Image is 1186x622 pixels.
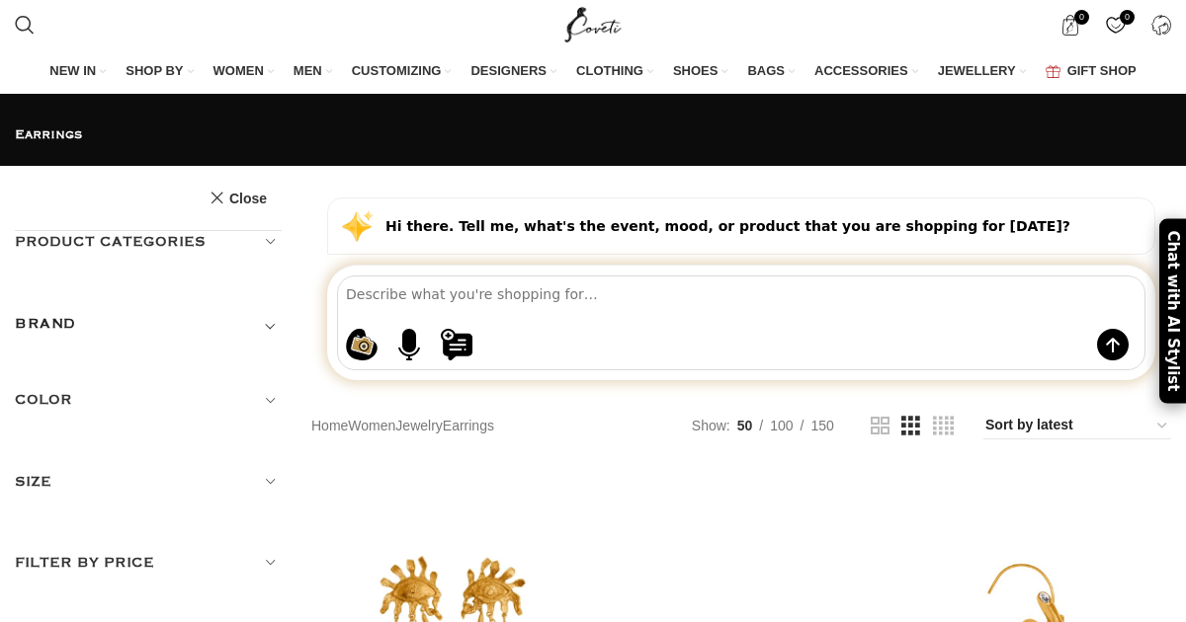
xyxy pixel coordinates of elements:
a: GIFT SHOP [1046,51,1137,93]
span: DESIGNERS [470,62,547,80]
a: Grid view 4 [933,414,954,438]
a: 150 [804,415,840,436]
a: SHOP BY [126,51,193,93]
span: 150 [810,418,833,433]
nav: Breadcrumb [311,415,494,436]
a: 100 [763,415,800,436]
h5: Size [15,471,282,493]
h1: Earrings [15,124,1171,145]
h5: Product categories [15,231,282,253]
a: 50 [730,415,760,436]
a: WOMEN [213,51,274,93]
a: ACCESSORIES [814,51,918,93]
span: GIFT SHOP [1067,62,1137,80]
span: SHOES [673,62,719,80]
span: NEW IN [49,62,96,80]
a: Site logo [560,16,627,32]
a: CLOTHING [576,51,653,93]
a: Jewelry [395,415,442,436]
span: WOMEN [213,62,264,80]
a: JEWELLERY [938,51,1026,93]
div: Main navigation [5,51,1181,93]
a: Women [348,415,395,436]
span: 100 [770,418,793,433]
span: Show [692,415,730,436]
a: BAGS [747,51,795,93]
span: SHOP BY [126,62,183,80]
span: JEWELLERY [938,62,1016,80]
a: Search [5,5,44,44]
span: MEN [294,62,322,80]
a: CUSTOMIZING [352,51,452,93]
select: Shop order [983,412,1171,439]
span: BAGS [747,62,785,80]
h5: Color [15,389,282,411]
span: 0 [1074,10,1089,25]
a: DESIGNERS [470,51,556,93]
h5: Filter by price [15,552,282,574]
span: 0 [1120,10,1135,25]
span: 50 [737,418,753,433]
a: NEW IN [49,51,106,93]
span: CLOTHING [576,62,643,80]
div: Toggle filter [15,312,282,348]
a: MEN [294,51,332,93]
h5: BRAND [15,313,76,335]
a: Grid view 2 [871,414,889,438]
span: CUSTOMIZING [352,62,442,80]
img: GiftBag [1046,65,1060,78]
a: Grid view 3 [901,414,920,438]
a: 0 [1050,5,1090,44]
a: Home [311,415,348,436]
span: Earrings [443,415,494,436]
span: ACCESSORIES [814,62,908,80]
a: 0 [1095,5,1136,44]
a: Close [210,186,267,210]
a: SHOES [673,51,728,93]
div: My Wishlist [1095,5,1136,44]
